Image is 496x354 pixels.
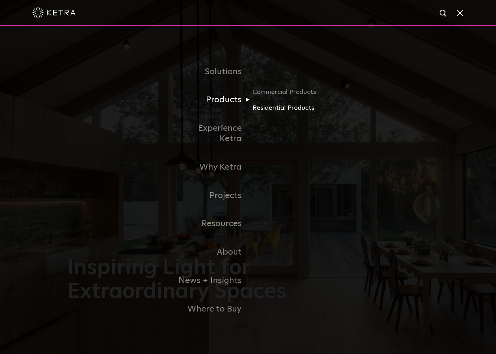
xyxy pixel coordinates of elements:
a: Why Ketra [174,153,248,182]
a: Commercial Products [253,87,322,103]
div: Navigation Menu [174,58,322,323]
a: News + Insights [174,266,248,295]
a: Projects [174,182,248,210]
a: Where to Buy [174,295,248,323]
a: Resources [174,210,248,238]
a: Products [174,86,248,114]
a: Experience Ketra [174,114,248,153]
a: About [174,238,248,266]
a: Solutions [174,58,248,86]
img: ketra-logo-2019-white [32,7,76,18]
a: Residential Products [253,103,322,113]
img: search icon [439,9,448,18]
